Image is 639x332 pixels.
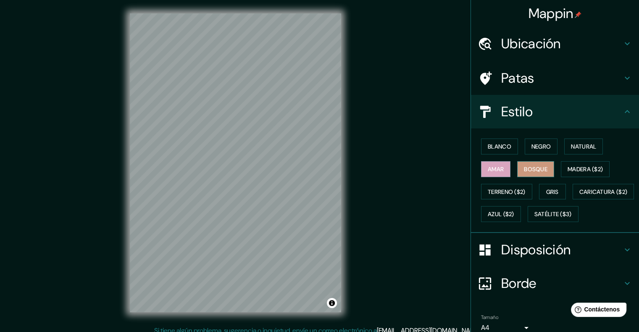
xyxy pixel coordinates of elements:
canvas: Mapa [130,13,341,312]
div: Disposición [471,233,639,267]
font: Amar [488,165,504,173]
button: Satélite ($3) [528,206,579,222]
button: Negro [525,139,558,154]
font: Terreno ($2) [488,188,526,196]
button: Azul ($2) [481,206,521,222]
font: Caricatura ($2) [579,188,628,196]
button: Caricatura ($2) [573,184,634,200]
font: Negro [531,143,551,150]
button: Natural [564,139,603,154]
font: Tamaño [481,314,498,321]
font: Borde [501,274,536,292]
font: Blanco [488,143,511,150]
font: Natural [571,143,596,150]
button: Gris [539,184,566,200]
button: Blanco [481,139,518,154]
div: Ubicación [471,27,639,60]
button: Terreno ($2) [481,184,532,200]
font: A4 [481,323,489,332]
button: Amar [481,161,510,177]
button: Bosque [517,161,554,177]
div: Borde [471,267,639,300]
button: Activar o desactivar atribución [327,298,337,308]
font: Gris [546,188,559,196]
font: Ubicación [501,35,561,52]
div: Estilo [471,95,639,128]
font: Madera ($2) [568,165,603,173]
img: pin-icon.png [575,11,581,18]
font: Estilo [501,103,533,120]
iframe: Lanzador de widgets de ayuda [564,299,630,323]
div: Patas [471,61,639,95]
font: Patas [501,69,534,87]
font: Bosque [524,165,547,173]
font: Mappin [529,5,573,22]
font: Satélite ($3) [534,211,572,218]
font: Azul ($2) [488,211,514,218]
button: Madera ($2) [561,161,610,177]
font: Disposición [501,241,571,259]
